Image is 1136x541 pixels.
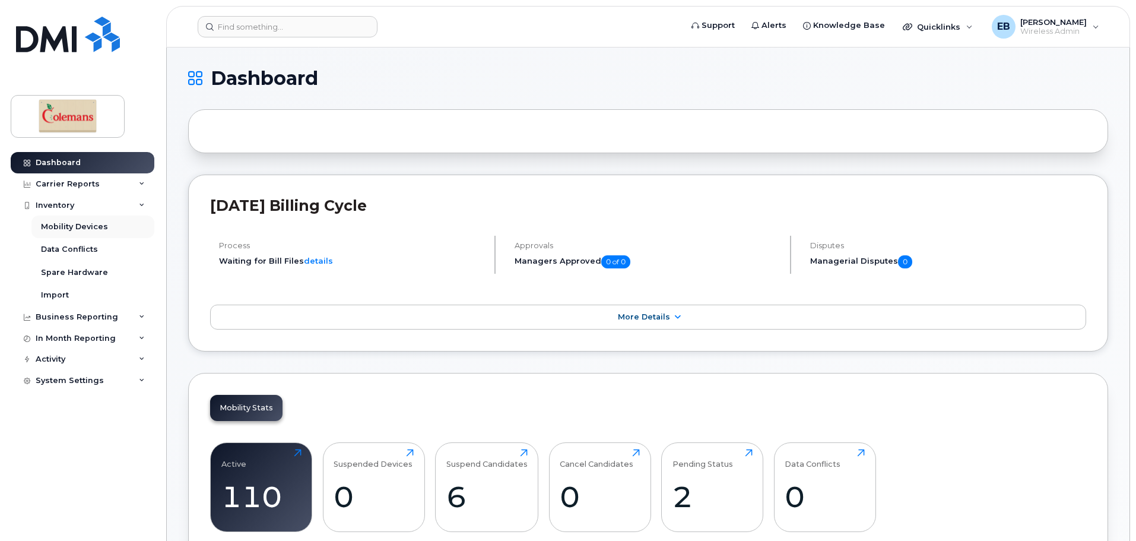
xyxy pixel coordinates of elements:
span: 0 [898,255,912,268]
div: Data Conflicts [785,449,840,469]
div: 110 [221,479,302,514]
a: Cancel Candidates0 [560,449,640,525]
span: 0 of 0 [601,255,630,268]
a: Suspend Candidates6 [446,449,528,525]
div: 6 [446,479,528,514]
a: Pending Status2 [672,449,753,525]
a: Active110 [221,449,302,525]
h4: Approvals [515,241,780,250]
h2: [DATE] Billing Cycle [210,197,1086,214]
div: Cancel Candidates [560,449,633,469]
div: Active [221,449,246,469]
span: More Details [618,312,670,321]
a: Suspended Devices0 [334,449,414,525]
div: Suspend Candidates [446,449,528,469]
h4: Process [219,241,484,250]
span: Dashboard [211,69,318,87]
div: 0 [334,479,414,514]
li: Waiting for Bill Files [219,255,484,267]
div: 2 [672,479,753,514]
div: Pending Status [672,449,733,469]
a: Data Conflicts0 [785,449,865,525]
h4: Disputes [810,241,1086,250]
h5: Managers Approved [515,255,780,268]
div: 0 [785,479,865,514]
div: Suspended Devices [334,449,412,469]
div: 0 [560,479,640,514]
a: details [304,256,333,265]
h5: Managerial Disputes [810,255,1086,268]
